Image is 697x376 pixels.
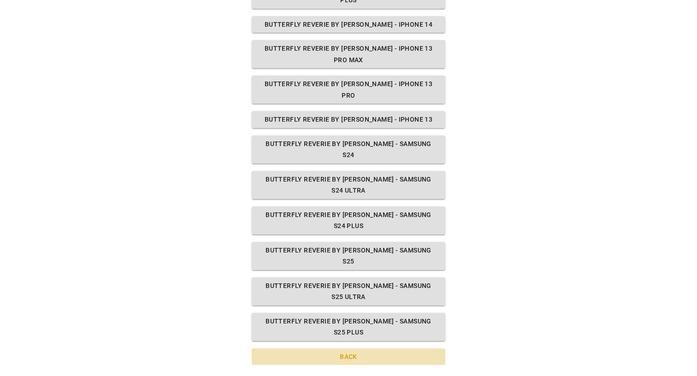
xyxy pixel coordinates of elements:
[252,348,445,365] button: Back
[252,16,445,33] button: Butterfly Reverie by [PERSON_NAME] - iPhone 14
[252,135,445,164] button: Butterfly Reverie by [PERSON_NAME] - Samsung S24
[252,242,445,270] button: Butterfly Reverie by [PERSON_NAME] - Samsung S25
[252,40,445,68] button: Butterfly Reverie by [PERSON_NAME] - iPhone 13 Pro Max
[252,277,445,305] button: Butterfly Reverie by [PERSON_NAME] - Samsung S25 Ultra
[252,111,445,128] button: Butterfly Reverie by [PERSON_NAME] - iPhone 13
[252,313,445,341] button: Butterfly Reverie by [PERSON_NAME] - Samsung S25 Plus
[252,76,445,104] button: Butterfly Reverie by [PERSON_NAME] - iPhone 13 Pro
[252,206,445,235] button: Butterfly Reverie by [PERSON_NAME] - Samsung S24 Plus
[252,171,445,199] button: Butterfly Reverie by [PERSON_NAME] - Samsung S24 Ultra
